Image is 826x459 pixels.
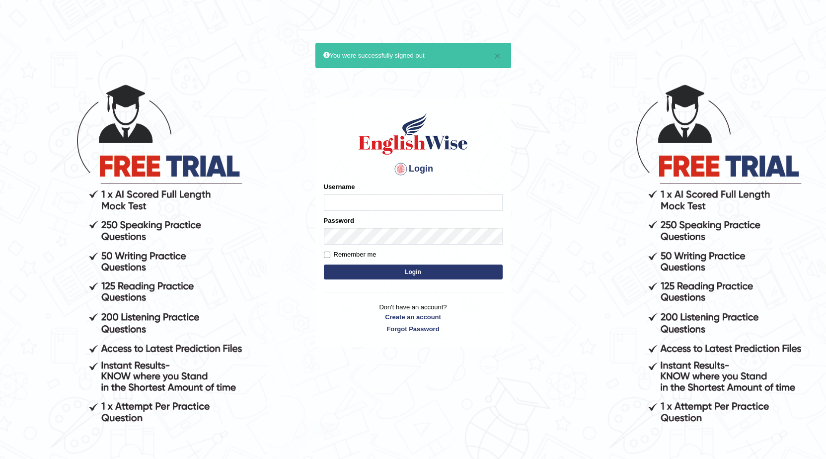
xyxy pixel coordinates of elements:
h4: Login [324,161,503,177]
img: Logo of English Wise sign in for intelligent practice with AI [357,111,470,156]
p: Don't have an account? [324,302,503,333]
button: Login [324,265,503,279]
button: × [494,51,500,61]
a: Create an account [324,312,503,322]
input: Remember me [324,252,330,258]
div: You were successfully signed out [315,43,511,68]
a: Forgot Password [324,324,503,334]
label: Username [324,182,355,191]
label: Password [324,216,354,225]
label: Remember me [324,250,376,260]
